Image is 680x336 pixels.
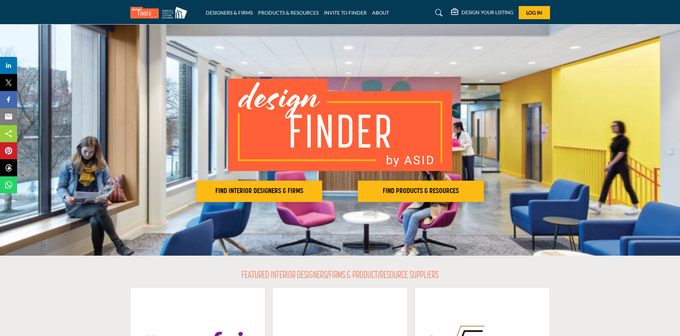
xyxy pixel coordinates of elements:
[358,181,484,202] button: FIND PRODUCTS & RESOURCES
[428,7,447,18] a: Search
[196,181,322,202] button: FIND INTERIOR DESIGNERS & FIRMS
[198,187,320,196] h2: FIND INTERIOR DESIGNERS & FIRMS
[360,187,482,196] h2: FIND PRODUCTS & RESOURCES
[519,6,550,19] button: Log In
[324,10,367,16] a: INVITE TO FINDER
[241,270,439,282] h2: FEATURED INTERIOR DESIGNERS/FIRMS & PRODUCT/RESOURCE SUPPLIERS
[258,10,319,16] a: PRODUCTS & RESOURCES
[130,7,191,18] img: Site Logo
[372,10,389,16] a: ABOUT
[206,10,253,16] a: DESIGNERS & FIRMS
[461,9,513,16] h5: DESIGN YOUR LISTING
[228,79,452,171] img: image
[451,9,513,17] div: DESIGN YOUR LISTING
[526,10,542,16] span: Log In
